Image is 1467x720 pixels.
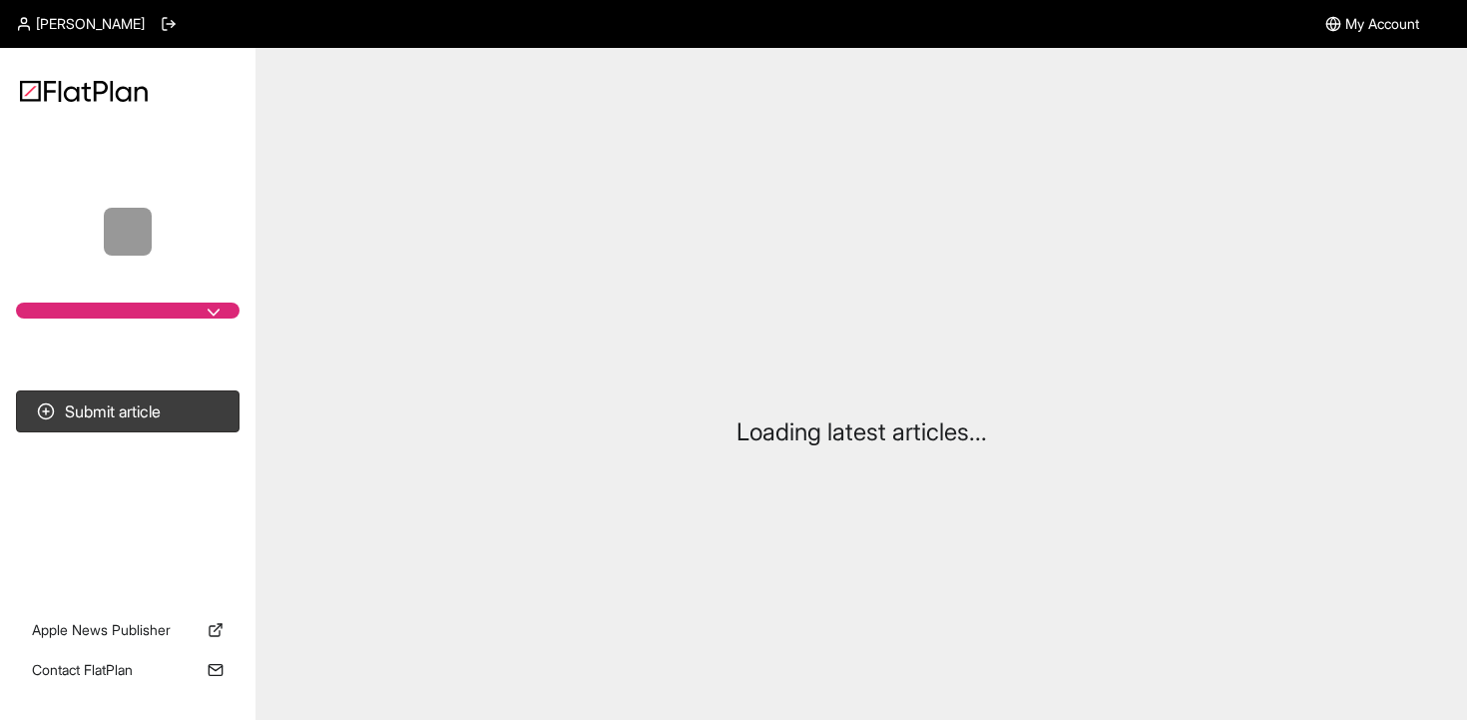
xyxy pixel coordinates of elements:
a: Apple News Publisher [16,612,240,648]
a: [PERSON_NAME] [16,14,145,34]
button: Submit article [16,390,240,432]
p: Loading latest articles... [736,416,987,448]
span: My Account [1345,14,1419,34]
span: [PERSON_NAME] [36,14,145,34]
a: Contact FlatPlan [16,652,240,688]
img: Logo [20,80,148,102]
